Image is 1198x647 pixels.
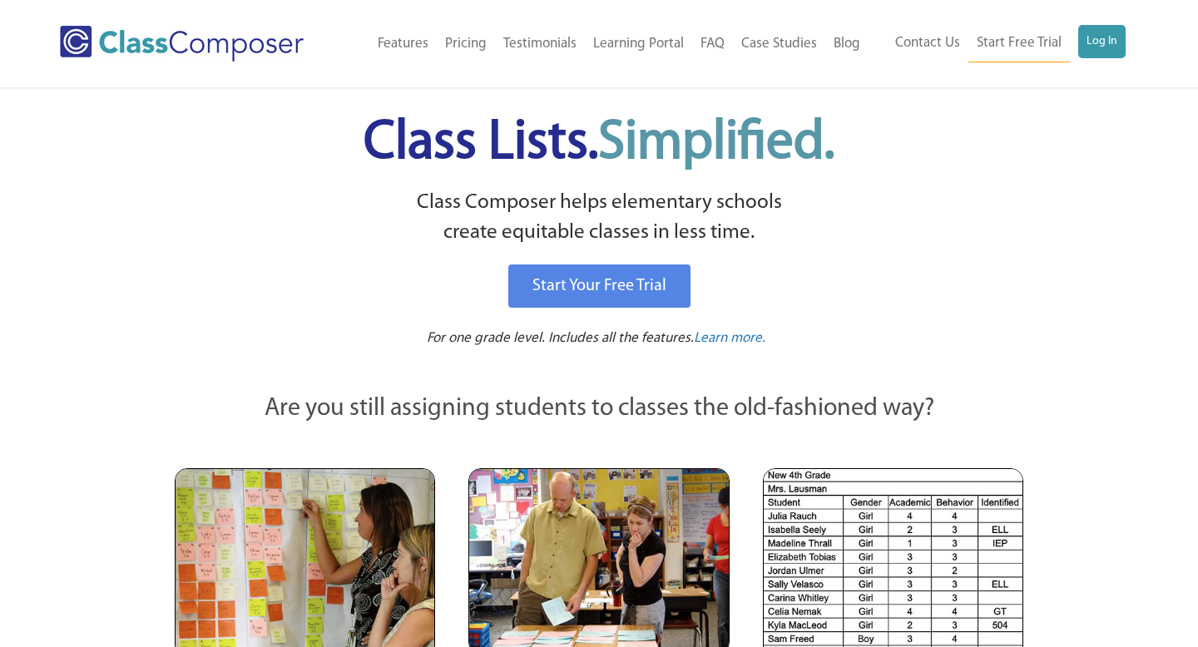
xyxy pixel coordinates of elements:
[585,26,692,62] a: Learning Portal
[175,391,1023,427] p: Are you still assigning students to classes the old-fashioned way?
[495,26,585,62] a: Testimonials
[342,26,869,62] nav: Header Menu
[887,25,968,62] a: Contact Us
[1078,25,1126,58] a: Log In
[968,25,1070,62] a: Start Free Trial
[733,26,825,62] a: Case Studies
[869,25,1126,62] nav: Header Menu
[532,278,666,294] span: Start Your Free Trial
[694,328,765,349] a: Learn more.
[694,331,765,345] span: Learn more.
[437,26,495,62] a: Pricing
[172,188,1026,249] p: Class Composer helps elementary schools create equitable classes in less time.
[692,26,733,62] a: FAQ
[825,26,869,62] a: Blog
[427,331,694,345] span: For one grade level. Includes all the features.
[598,116,834,170] span: Simplified.
[60,26,304,62] img: Class Composer
[369,26,437,62] a: Features
[508,264,691,308] a: Start Your Free Trial
[364,116,834,170] span: Class Lists.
